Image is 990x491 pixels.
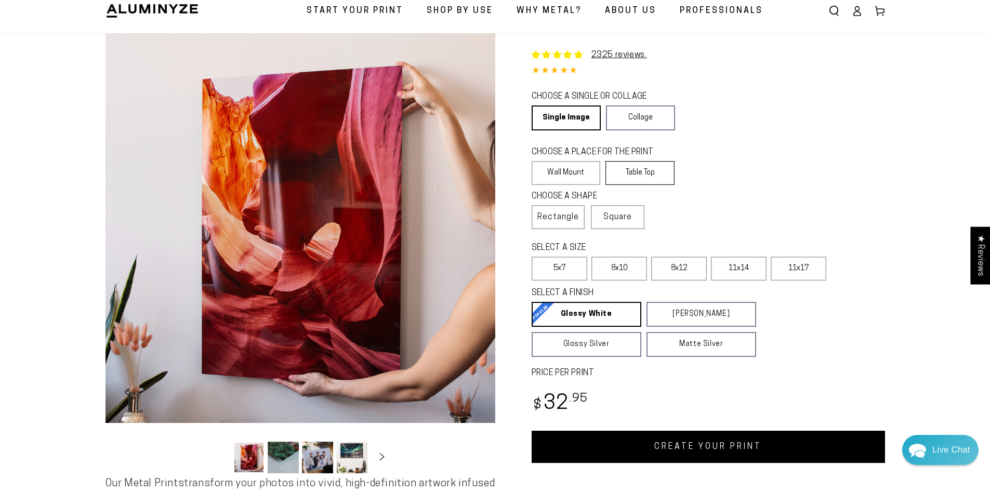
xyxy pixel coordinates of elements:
[537,211,579,223] span: Rectangle
[902,435,979,465] div: Chat widget toggle
[932,435,970,465] div: Contact Us Directly
[302,442,333,473] button: Load image 3 in gallery view
[532,105,601,130] a: Single Image
[532,367,885,379] label: PRICE PER PRINT
[532,242,740,254] legend: SELECT A SIZE
[651,257,707,281] label: 8x12
[771,257,826,281] label: 11x17
[268,442,299,473] button: Load image 2 in gallery view
[532,332,641,357] a: Glossy Silver
[532,394,588,414] bdi: 32
[680,4,763,19] span: Professionals
[603,211,632,223] span: Square
[605,4,656,19] span: About Us
[427,4,493,19] span: Shop By Use
[532,147,665,158] legend: CHOOSE A PLACE FOR THE PRINT
[606,105,675,130] a: Collage
[569,393,588,405] sup: .95
[336,442,367,473] button: Load image 4 in gallery view
[532,64,885,79] div: 4.85 out of 5.0 stars
[646,332,756,357] a: Matte Silver
[532,431,885,463] a: CREATE YOUR PRINT
[532,191,635,203] legend: CHOOSE A SHAPE
[646,302,756,327] a: [PERSON_NAME]
[105,33,495,476] media-gallery: Gallery Viewer
[517,4,582,19] span: Why Metal?
[591,51,647,59] a: 2325 reviews.
[307,4,403,19] span: Start Your Print
[605,161,675,185] label: Table Top
[233,442,265,473] button: Load image 1 in gallery view
[711,257,767,281] label: 11x14
[532,302,641,327] a: Glossy White
[207,446,230,469] button: Slide left
[371,446,393,469] button: Slide right
[533,399,542,413] span: $
[532,161,601,185] label: Wall Mount
[591,257,647,281] label: 8x10
[532,91,666,103] legend: CHOOSE A SINGLE OR COLLAGE
[532,257,587,281] label: 5x7
[970,227,990,284] div: Click to open Judge.me floating reviews tab
[105,3,199,19] img: Aluminyze
[532,287,731,299] legend: SELECT A FINISH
